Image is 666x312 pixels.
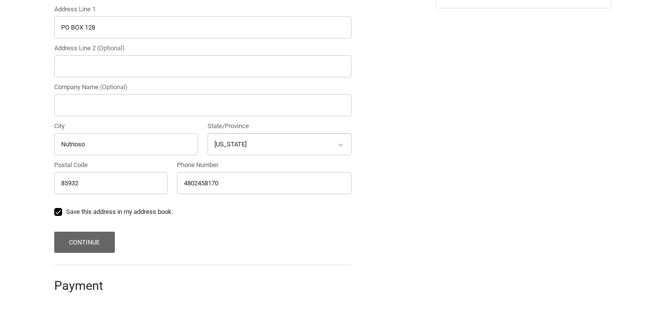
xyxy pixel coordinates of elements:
[54,232,115,253] button: Continue
[54,160,168,170] label: Postal Code
[54,278,112,293] h2: Payment
[177,160,351,170] label: Phone Number
[54,82,351,92] label: Company Name
[54,121,198,131] label: City
[100,83,128,91] small: (Optional)
[208,121,351,131] label: State/Province
[54,208,351,216] label: Save this address in my address book.
[97,44,125,52] small: (Optional)
[54,4,351,14] label: Address Line 1
[54,43,351,53] label: Address Line 2
[617,265,666,312] iframe: Chat Widget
